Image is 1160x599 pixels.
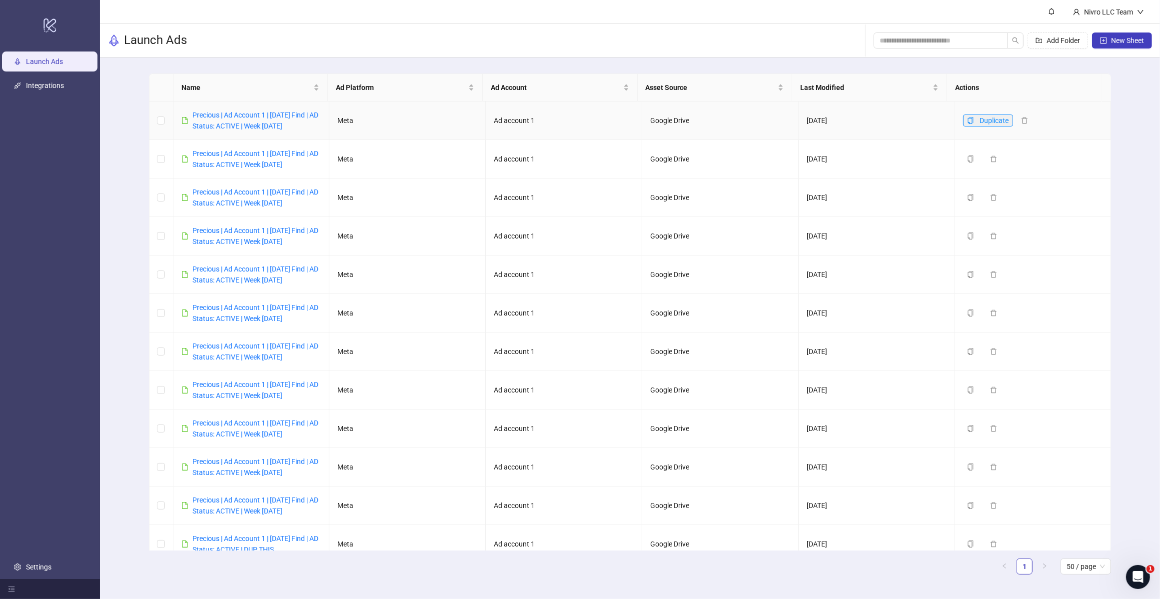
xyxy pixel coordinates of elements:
td: Meta [329,101,486,140]
span: copy [967,348,974,355]
th: Asset Source [638,74,793,101]
button: Duplicate [963,114,1013,126]
th: Actions [947,74,1102,101]
span: copy [967,502,974,509]
td: [DATE] [799,294,955,332]
td: Google Drive [642,409,799,448]
td: [DATE] [799,448,955,486]
a: Precious | Ad Account 1 | [DATE] Find | AD Status: ACTIVE | Week [DATE] [192,380,319,399]
button: right [1037,558,1053,574]
td: Google Drive [642,101,799,140]
td: Ad account 1 [486,371,642,409]
span: delete [990,386,997,393]
span: copy [967,271,974,278]
a: Settings [26,563,51,571]
td: Meta [329,409,486,448]
td: Ad account 1 [486,255,642,294]
li: Next Page [1037,558,1053,574]
a: 1 [1017,559,1032,574]
span: copy [967,194,974,201]
span: delete [990,232,997,239]
a: Integrations [26,81,64,89]
td: Google Drive [642,140,799,178]
span: delete [1021,117,1028,124]
a: Precious | Ad Account 1 | [DATE] Find | AD Status: ACTIVE | Week [DATE] [192,303,319,322]
a: Precious | Ad Account 1 | [DATE] Find | AD Status: ACTIVE | Week [DATE] [192,111,319,130]
td: Ad account 1 [486,101,642,140]
span: copy [967,117,974,124]
span: 50 / page [1067,559,1105,574]
span: copy [967,425,974,432]
a: Precious | Ad Account 1 | [DATE] Find | AD Status: ACTIVE | Week [DATE] [192,496,319,515]
span: file [181,155,188,162]
button: Add Folder [1028,32,1088,48]
td: Meta [329,332,486,371]
td: Meta [329,178,486,217]
th: Ad Platform [328,74,483,101]
span: rocket [108,34,120,46]
th: Name [173,74,328,101]
a: Precious | Ad Account 1 | [DATE] Find | AD Status: ACTIVE | DUP THIS [192,534,319,553]
td: Google Drive [642,525,799,563]
td: Ad account 1 [486,332,642,371]
td: Ad account 1 [486,448,642,486]
span: file [181,271,188,278]
td: Meta [329,448,486,486]
span: delete [990,271,997,278]
td: [DATE] [799,255,955,294]
a: Precious | Ad Account 1 | [DATE] Find | AD Status: ACTIVE | Week [DATE] [192,226,319,245]
span: file [181,194,188,201]
td: Ad account 1 [486,409,642,448]
span: file [181,425,188,432]
span: Last Modified [800,82,931,93]
td: [DATE] [799,178,955,217]
span: copy [967,463,974,470]
td: Google Drive [642,332,799,371]
span: file [181,232,188,239]
td: [DATE] [799,217,955,255]
td: Ad account 1 [486,294,642,332]
td: Meta [329,294,486,332]
td: Ad account 1 [486,486,642,525]
th: Ad Account [483,74,638,101]
span: folder-add [1036,37,1043,44]
td: Ad account 1 [486,178,642,217]
span: delete [990,540,997,547]
span: Ad Platform [336,82,466,93]
td: [DATE] [799,525,955,563]
td: [DATE] [799,409,955,448]
td: [DATE] [799,486,955,525]
span: user [1073,8,1080,15]
a: Precious | Ad Account 1 | [DATE] Find | AD Status: ACTIVE | Week [DATE] [192,188,319,207]
span: delete [990,502,997,509]
span: Ad Account [491,82,621,93]
a: Precious | Ad Account 1 | [DATE] Find | AD Status: ACTIVE | Week [DATE] [192,265,319,284]
a: Precious | Ad Account 1 | [DATE] Find | AD Status: ACTIVE | Week [DATE] [192,149,319,168]
span: delete [990,309,997,316]
td: Meta [329,255,486,294]
td: [DATE] [799,101,955,140]
span: file [181,463,188,470]
span: down [1137,8,1144,15]
td: Meta [329,140,486,178]
div: Nivro LLC Team [1080,6,1137,17]
td: [DATE] [799,332,955,371]
span: copy [967,540,974,547]
span: Asset Source [646,82,776,93]
span: copy [967,309,974,316]
span: copy [967,155,974,162]
span: search [1012,37,1019,44]
span: Name [181,82,312,93]
span: Add Folder [1047,36,1080,44]
span: menu-fold [8,585,15,592]
a: Precious | Ad Account 1 | [DATE] Find | AD Status: ACTIVE | Week [DATE] [192,457,319,476]
span: file [181,117,188,124]
span: delete [990,463,997,470]
span: delete [990,155,997,162]
td: Google Drive [642,217,799,255]
td: Google Drive [642,294,799,332]
td: Google Drive [642,486,799,525]
iframe: Intercom live chat [1126,565,1150,589]
li: 1 [1017,558,1033,574]
span: delete [990,425,997,432]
